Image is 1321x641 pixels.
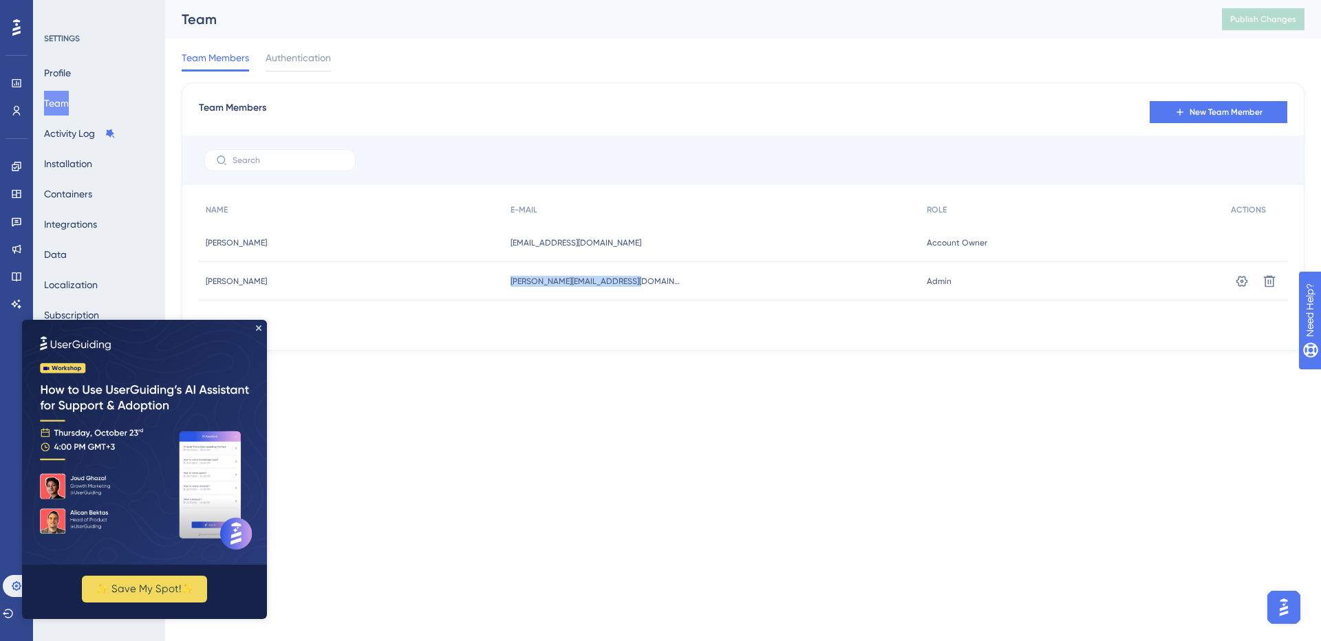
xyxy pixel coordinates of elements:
[44,121,116,146] button: Activity Log
[44,182,92,206] button: Containers
[199,100,266,124] span: Team Members
[1263,587,1304,628] iframe: UserGuiding AI Assistant Launcher
[511,204,537,215] span: E-MAIL
[44,151,92,176] button: Installation
[32,3,86,20] span: Need Help?
[927,237,987,248] span: Account Owner
[44,272,98,297] button: Localization
[1230,14,1296,25] span: Publish Changes
[233,155,344,165] input: Search
[44,212,97,237] button: Integrations
[44,242,67,267] button: Data
[44,33,155,44] div: SETTINGS
[206,204,228,215] span: NAME
[511,237,641,248] span: [EMAIL_ADDRESS][DOMAIN_NAME]
[44,303,99,327] button: Subscription
[44,91,69,116] button: Team
[206,276,267,287] span: [PERSON_NAME]
[1190,107,1263,118] span: New Team Member
[44,61,71,85] button: Profile
[234,6,239,11] div: Close Preview
[1222,8,1304,30] button: Publish Changes
[206,237,267,248] span: [PERSON_NAME]
[511,276,683,287] span: [PERSON_NAME][EMAIL_ADDRESS][DOMAIN_NAME]
[60,256,185,283] button: ✨ Save My Spot!✨
[1150,101,1287,123] button: New Team Member
[182,10,1188,29] div: Team
[927,276,952,287] span: Admin
[1231,204,1266,215] span: ACTIONS
[927,204,947,215] span: ROLE
[182,50,249,66] span: Team Members
[266,50,331,66] span: Authentication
